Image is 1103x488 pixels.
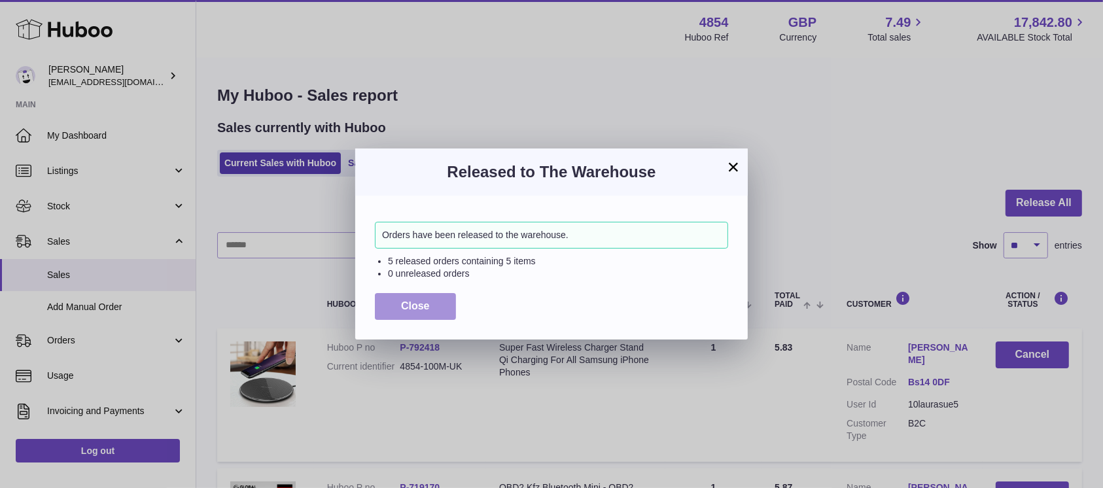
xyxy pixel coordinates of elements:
h3: Released to The Warehouse [375,162,728,183]
li: 0 unreleased orders [388,268,728,280]
li: 5 released orders containing 5 items [388,255,728,268]
div: Orders have been released to the warehouse. [375,222,728,249]
button: Close [375,293,456,320]
span: Close [401,300,430,311]
button: × [726,159,741,175]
